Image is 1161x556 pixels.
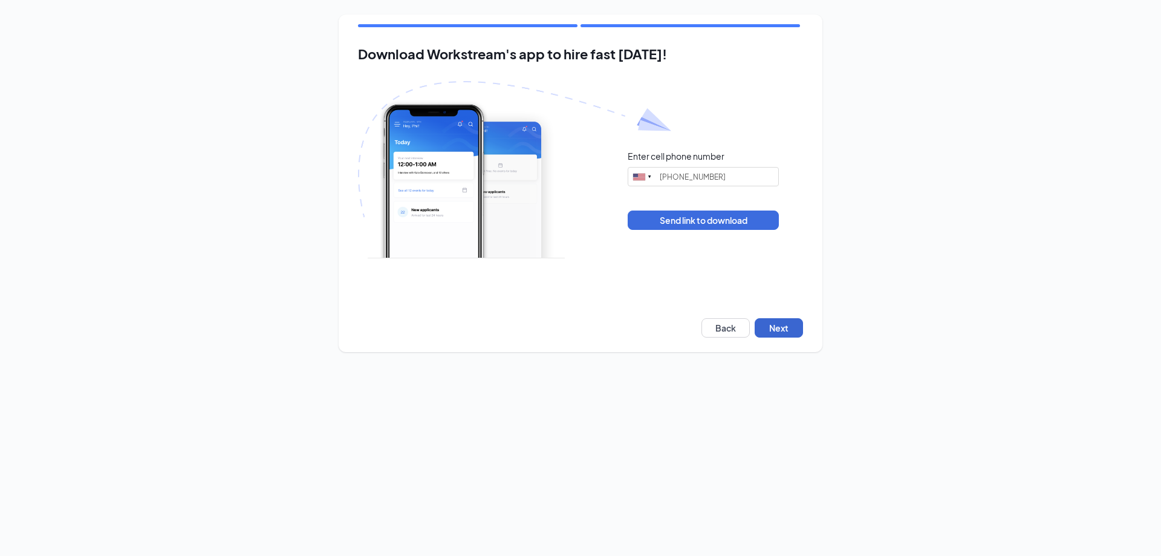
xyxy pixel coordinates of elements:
[628,211,779,230] button: Send link to download
[701,318,750,338] button: Back
[755,318,803,338] button: Next
[628,167,779,186] input: (201) 555-0123
[358,47,803,62] h2: Download Workstream's app to hire fast [DATE]!
[628,168,656,186] div: United States: +1
[358,81,671,258] img: Download Workstream's app with paper plane
[628,150,724,162] div: Enter cell phone number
